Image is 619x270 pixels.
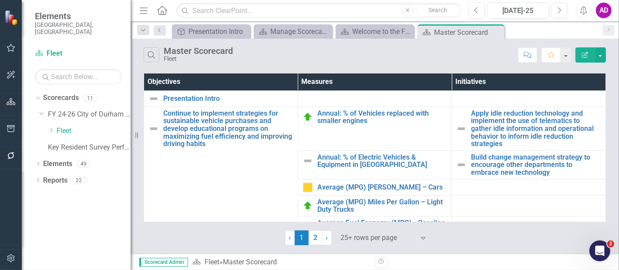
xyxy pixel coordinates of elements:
a: Key Resident Survey Performance Scorecard [48,143,131,153]
span: 2 [607,240,614,247]
img: On Target [303,221,313,232]
div: Master Scorecard [164,46,233,56]
a: Average (MPG) Miles Per Gallon – Light Duty Trucks [317,198,447,213]
a: Scorecards [43,93,79,103]
div: [DATE]-25 [490,6,546,16]
a: Elements [43,159,72,169]
div: Fleet [164,56,233,62]
td: Double-Click to Edit Right Click for Context Menu [452,150,606,179]
a: Manage Scorecards [256,26,330,37]
td: Double-Click to Edit Right Click for Context Menu [298,150,452,179]
span: ‹ [289,233,291,242]
td: Double-Click to Edit Right Click for Context Menu [452,107,606,150]
button: Search [416,4,460,17]
img: Not Defined [148,123,159,134]
a: Presentation Intro [163,95,293,103]
small: [GEOGRAPHIC_DATA], [GEOGRAPHIC_DATA] [35,21,122,36]
a: Continue to implement strategies for sustainable vehicle purchases and develop educational progra... [163,110,293,148]
a: Fleet [205,258,219,266]
td: Double-Click to Edit Right Click for Context Menu [298,179,452,195]
div: 22 [72,177,86,184]
a: Fleet [57,126,131,136]
a: Presentation Intro [174,26,248,37]
a: Annual: % of Vehicles replaced with smaller engines [317,110,447,125]
a: Average (MPG) [PERSON_NAME] – Cars [317,183,447,191]
button: AD [596,3,612,18]
a: Annual: % of Electric Vehicles & Equipment in [GEOGRAPHIC_DATA] [317,153,447,169]
span: › [326,233,328,242]
img: Not Defined [456,160,467,170]
a: Apply idle reduction technology and implement the use of telematics to gather idle information an... [471,110,601,148]
div: 49 [77,160,91,167]
a: Reports [43,176,67,186]
img: ClearPoint Strategy [4,10,20,25]
img: Not Defined [456,123,467,134]
div: Master Scorecard [223,258,277,266]
td: Double-Click to Edit Right Click for Context Menu [298,107,452,150]
div: Manage Scorecards [270,26,330,37]
a: Average Fuel Economy (MPG) - Gasoline for all Fleet vehicles [317,219,447,234]
a: Build change management strategy to encourage other departments to embrace new technology [471,153,601,177]
td: Double-Click to Edit Right Click for Context Menu [298,216,452,237]
span: 1 [295,230,309,245]
a: Fleet [35,49,122,59]
span: Elements [35,11,122,21]
img: Not Defined [148,93,159,104]
span: Search [428,7,447,13]
img: Close to Target [303,182,313,193]
input: Search Below... [35,69,122,84]
span: Scorecard Admin [139,258,188,267]
td: Double-Click to Edit Right Click for Context Menu [144,90,298,107]
div: Welcome to the FY [DATE]-[DATE] Strategic Plan Landing Page! [352,26,412,37]
div: » [192,257,368,267]
img: Not Defined [303,156,313,166]
div: Master Scorecard [434,27,502,38]
a: Welcome to the FY [DATE]-[DATE] Strategic Plan Landing Page! [338,26,412,37]
img: On Target [303,200,313,211]
div: 11 [83,94,97,102]
img: On Target [303,112,313,122]
div: Presentation Intro [188,26,248,37]
button: [DATE]-25 [487,3,549,18]
iframe: Intercom live chat [589,240,610,261]
a: FY 24-26 City of Durham Strategic Plan [48,110,131,120]
input: Search ClearPoint... [176,3,462,18]
a: 2 [309,230,323,245]
td: Double-Click to Edit Right Click for Context Menu [298,195,452,216]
